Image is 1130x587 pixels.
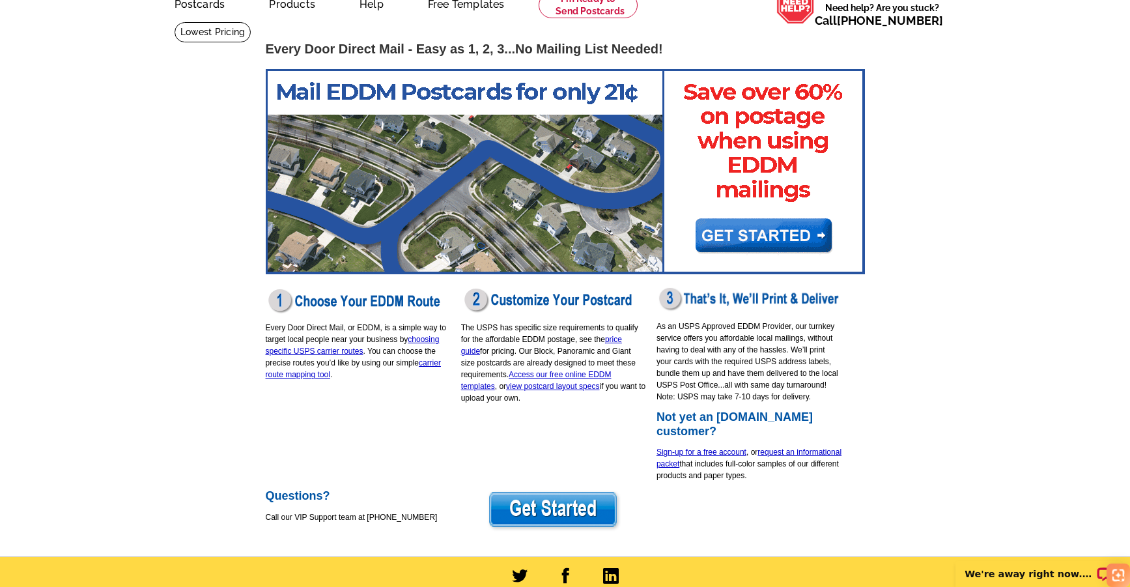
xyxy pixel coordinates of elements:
a: Access our free online EDDM templates [461,370,612,391]
a: view postcard layout specs [506,382,599,391]
p: As an USPS Approved EDDM Provider, our turnkey service offers you affordable local mailings, with... [657,321,842,403]
p: Call our VIP Support team at [PHONE_NUMBER] [266,511,451,523]
iframe: LiveChat chat widget [947,546,1130,587]
img: eddm-choose-route.png [266,286,443,314]
a: [PHONE_NUMBER] [837,14,943,27]
img: eddm-get-started-button.png [487,489,621,532]
p: Every Door Direct Mail, or EDDM, is a simple way to target local people near your business by . Y... [266,322,451,380]
span: Call [815,14,943,27]
img: eddm-customize-postcard.png [461,286,638,314]
h2: Not yet an [DOMAIN_NAME] customer? [657,410,842,438]
img: eddm-print-deliver.png [657,286,842,313]
img: EC_EDDM-postcards-marketing-banner.png [266,69,865,274]
h1: Every Door Direct Mail - Easy as 1, 2, 3...No Mailing List Needed! [266,42,865,56]
h2: Questions? [266,489,451,504]
p: The USPS has specific size requirements to qualify for the affordable EDDM postage, see the for p... [461,322,647,404]
span: Need help? Are you stuck? [815,1,950,27]
a: price guide [461,335,622,356]
a: Sign-up for a free account [657,448,746,457]
p: , or that includes full-color samples of our different products and paper types. [657,446,842,481]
